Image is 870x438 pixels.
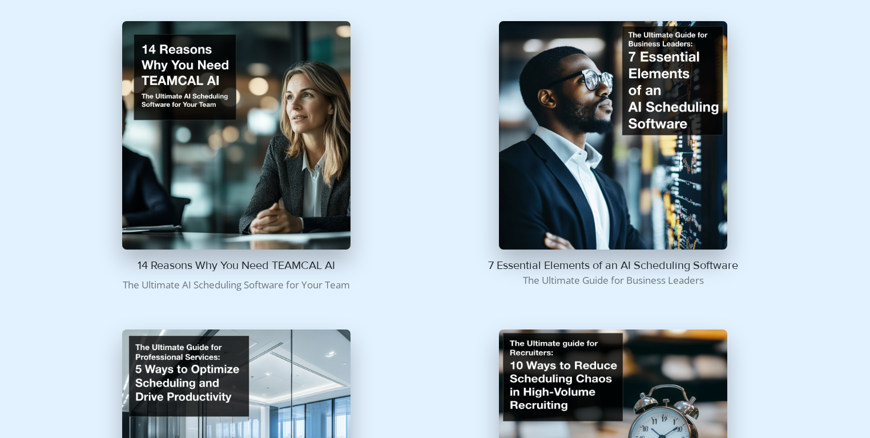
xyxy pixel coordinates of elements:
h5: 14 Reasons Why You Need TEAMCAL AI [65,250,408,272]
img: pic [499,21,727,250]
p: The Ultimate AI Scheduling Software for Your Team [65,277,408,293]
p: The Ultimate Guide for Business Leaders [442,272,784,288]
img: pic [122,21,351,250]
h5: 7 Essential Elements of an AI Scheduling Software [442,250,784,288]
